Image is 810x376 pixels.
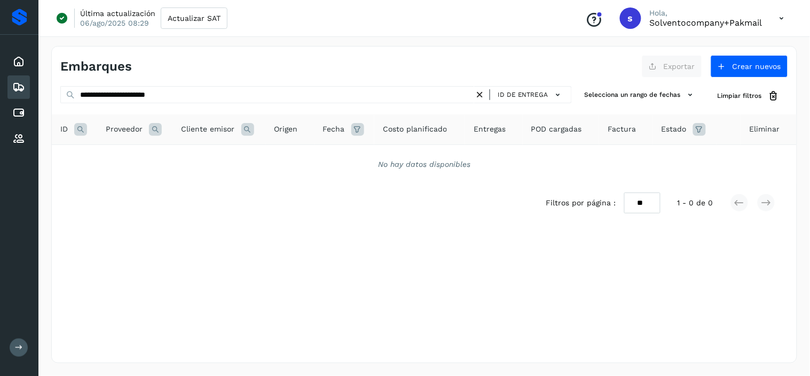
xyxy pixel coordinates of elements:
[60,124,68,135] span: ID
[7,50,30,73] div: Inicio
[274,124,297,135] span: Origen
[580,86,701,104] button: Selecciona un rango de fechas
[718,91,762,101] span: Limpiar filtros
[7,101,30,125] div: Cuentas por pagar
[80,9,155,18] p: Última actualización
[642,55,702,78] button: Exportar
[106,124,143,135] span: Proveedor
[749,124,780,135] span: Eliminar
[531,124,582,135] span: POD cargadas
[709,86,788,106] button: Limpiar filtros
[650,9,762,18] p: Hola,
[168,14,221,22] span: Actualizar SAT
[7,127,30,150] div: Proveedores
[678,197,713,209] span: 1 - 0 de 0
[161,7,227,29] button: Actualizar SAT
[498,90,548,99] span: ID de entrega
[60,59,132,74] h4: Embarques
[650,18,762,28] p: solventocompany+pakmail
[608,124,636,135] span: Factura
[7,75,30,99] div: Embarques
[80,18,149,28] p: 06/ago/2025 08:29
[494,87,567,103] button: ID de entrega
[711,55,788,78] button: Crear nuevos
[662,124,687,135] span: Estado
[323,124,345,135] span: Fecha
[66,159,783,170] div: No hay datos disponibles
[474,124,506,135] span: Entregas
[383,124,447,135] span: Costo planificado
[664,63,695,70] span: Exportar
[546,197,616,209] span: Filtros por página :
[733,63,781,70] span: Crear nuevos
[182,124,235,135] span: Cliente emisor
